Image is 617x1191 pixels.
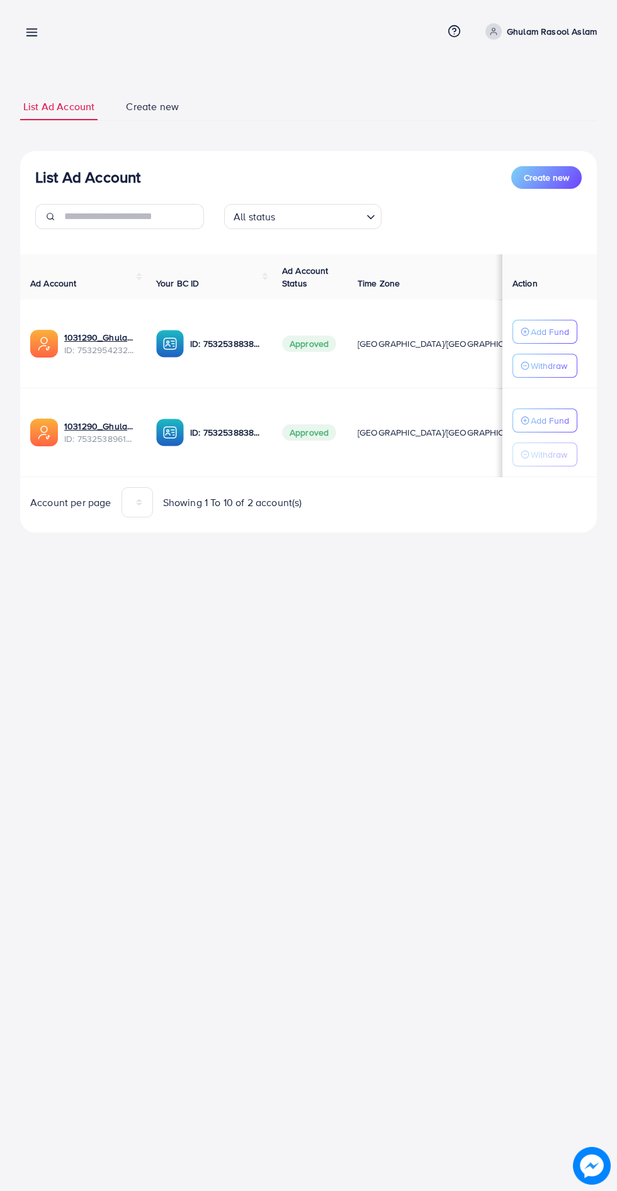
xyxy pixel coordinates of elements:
[573,1147,611,1185] img: image
[507,24,597,39] p: Ghulam Rasool Aslam
[280,205,361,226] input: Search for option
[512,409,577,432] button: Add Fund
[23,99,94,114] span: List Ad Account
[531,447,567,462] p: Withdraw
[512,320,577,344] button: Add Fund
[231,208,278,226] span: All status
[282,424,336,441] span: Approved
[531,413,569,428] p: Add Fund
[35,168,140,186] h3: List Ad Account
[190,425,262,440] p: ID: 7532538838637019152
[531,358,567,373] p: Withdraw
[358,426,533,439] span: [GEOGRAPHIC_DATA]/[GEOGRAPHIC_DATA]
[358,337,533,350] span: [GEOGRAPHIC_DATA]/[GEOGRAPHIC_DATA]
[64,420,136,446] div: <span class='underline'>1031290_Ghulam Rasool Aslam_1753805901568</span></br>7532538961244635153
[64,331,136,344] a: 1031290_Ghulam Rasool Aslam 2_1753902599199
[30,277,77,290] span: Ad Account
[190,336,262,351] p: ID: 7532538838637019152
[30,330,58,358] img: ic-ads-acc.e4c84228.svg
[156,330,184,358] img: ic-ba-acc.ded83a64.svg
[163,495,302,510] span: Showing 1 To 10 of 2 account(s)
[64,331,136,357] div: <span class='underline'>1031290_Ghulam Rasool Aslam 2_1753902599199</span></br>7532954232266326017
[524,171,569,184] span: Create new
[64,432,136,445] span: ID: 7532538961244635153
[126,99,179,114] span: Create new
[156,277,200,290] span: Your BC ID
[531,324,569,339] p: Add Fund
[512,277,538,290] span: Action
[511,166,582,189] button: Create new
[30,495,111,510] span: Account per page
[224,204,382,229] div: Search for option
[512,443,577,466] button: Withdraw
[282,264,329,290] span: Ad Account Status
[30,419,58,446] img: ic-ads-acc.e4c84228.svg
[64,420,136,432] a: 1031290_Ghulam Rasool Aslam_1753805901568
[512,354,577,378] button: Withdraw
[358,277,400,290] span: Time Zone
[156,419,184,446] img: ic-ba-acc.ded83a64.svg
[282,336,336,352] span: Approved
[480,23,597,40] a: Ghulam Rasool Aslam
[64,344,136,356] span: ID: 7532954232266326017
